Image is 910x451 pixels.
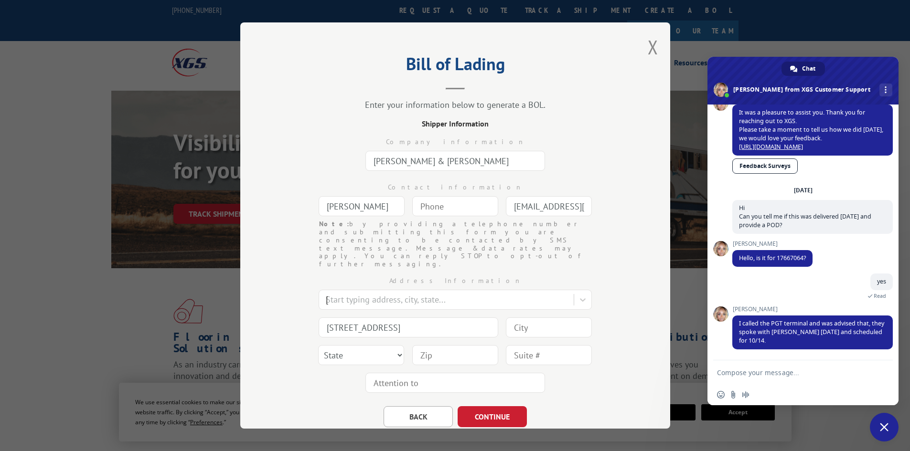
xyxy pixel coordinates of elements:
[288,137,622,147] div: Company information
[288,118,622,129] div: Shipper Information
[412,345,498,365] input: Zip
[739,254,806,262] span: Hello, is it for 17667064?
[458,406,527,427] button: CONTINUE
[319,220,349,228] strong: Note:
[717,368,868,377] textarea: Compose your message...
[877,277,886,285] span: yes
[729,391,737,399] span: Send a file
[794,188,813,193] div: [DATE]
[879,84,892,96] div: More channels
[288,182,622,192] div: Contact information
[717,391,725,399] span: Insert an emoji
[802,62,815,76] span: Chat
[412,196,498,216] input: Phone
[288,276,622,286] div: Address Information
[732,158,798,174] a: Feedback Surveys
[782,62,825,76] div: Chat
[288,99,622,110] div: Enter your information below to generate a BOL.
[874,293,886,299] span: Read
[506,196,592,216] input: Email
[288,57,622,75] h2: Bill of Lading
[870,413,899,441] div: Close chat
[365,151,545,171] input: Company Name
[319,317,498,337] input: Address
[319,220,591,268] div: by providing a telephone number and submitting this form you are consenting to be contacted by SM...
[365,373,545,393] input: Attention to
[506,345,592,365] input: Suite #
[742,391,749,399] span: Audio message
[739,319,884,345] span: I called the PGT terminal and was advised that, they spoke with [PERSON_NAME] [DATE] and schedule...
[319,196,405,216] input: Contact Name
[739,108,883,151] span: It was a pleasure to assist you. Thank you for reaching out to XGS. Please take a moment to tell ...
[384,406,453,427] button: BACK
[732,241,813,247] span: [PERSON_NAME]
[739,204,871,229] span: Hi Can you tell me if this was delivered [DATE] and provide a POD?
[732,306,893,313] span: [PERSON_NAME]
[506,317,592,337] input: City
[648,34,658,60] button: Close modal
[739,143,803,151] a: [URL][DOMAIN_NAME]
